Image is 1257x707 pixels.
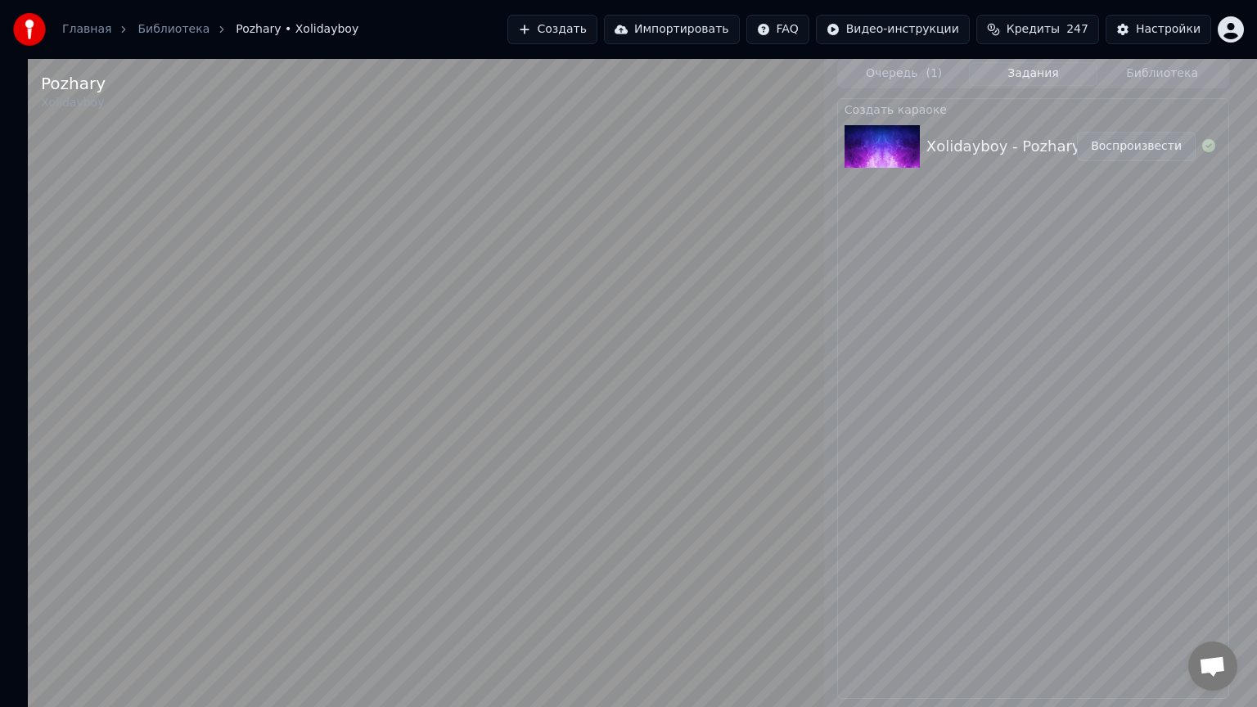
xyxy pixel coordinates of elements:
[137,21,209,38] a: Библиотека
[746,15,809,44] button: FAQ
[236,21,358,38] span: Pozhary • Xolidayboy
[604,15,740,44] button: Импортировать
[41,72,106,95] div: Pozhary
[1188,642,1237,691] div: Открытый чат
[840,62,969,86] button: Очередь
[41,95,106,111] div: Xolidayboy
[1106,15,1211,44] button: Настройки
[838,99,1228,119] div: Создать караоке
[926,135,1081,158] div: Xolidayboy - Pozhary
[976,15,1099,44] button: Кредиты247
[507,15,597,44] button: Создать
[62,21,111,38] a: Главная
[1077,132,1196,161] button: Воспроизвести
[969,62,1098,86] button: Задания
[1007,21,1060,38] span: Кредиты
[1097,62,1227,86] button: Библиотека
[1066,21,1088,38] span: 247
[1136,21,1201,38] div: Настройки
[13,13,46,46] img: youka
[62,21,358,38] nav: breadcrumb
[816,15,970,44] button: Видео-инструкции
[926,65,942,82] span: ( 1 )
